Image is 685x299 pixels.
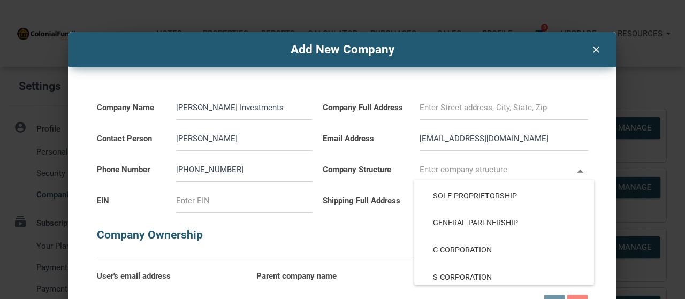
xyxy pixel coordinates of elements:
[425,218,583,228] span: General Partnership
[420,127,588,151] input: Enter contact email
[323,151,408,178] label: Company Structure
[97,151,165,178] label: Phone Number
[97,257,246,284] label: User's email address
[417,211,591,236] button: General Partnership
[417,184,591,209] button: Sole Proprietorship
[425,191,583,201] span: Sole Proprietorship
[323,120,408,147] label: Email Address
[176,158,312,182] input: 000-000-0000
[420,158,573,182] input: Enter company structure
[97,213,588,247] h5: Company Ownership
[425,246,583,255] span: C Corporation
[256,257,485,284] label: Parent company name
[425,273,583,282] span: S Corporation
[323,89,408,116] label: Company Full Address
[97,120,165,147] label: Contact Person
[417,238,591,263] button: C Corporation
[176,189,312,213] input: Enter EIN
[97,89,165,116] label: Company Name
[589,42,602,55] i: clear
[582,37,610,58] button: clear
[323,182,408,209] label: Shipping Full Address
[77,41,608,59] h4: Add New Company
[97,182,165,209] label: EIN
[420,96,588,120] input: Enter Street address, City, State, Zip
[176,96,312,120] input: Enter company name
[417,265,591,290] button: S Corporation
[176,127,312,151] input: Enter contact person name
